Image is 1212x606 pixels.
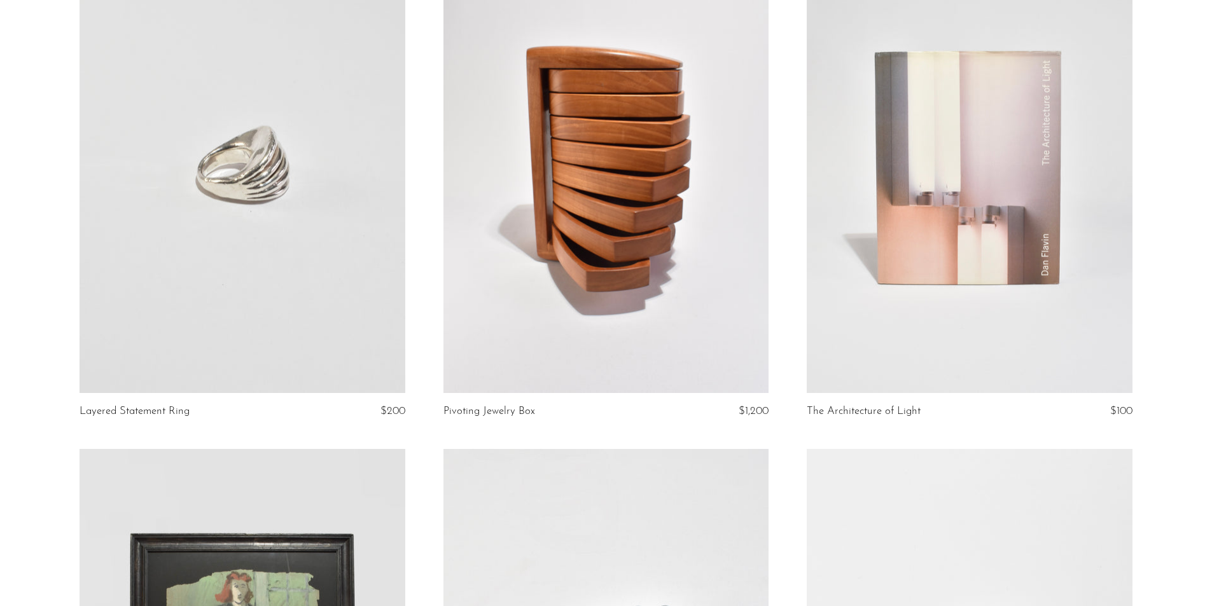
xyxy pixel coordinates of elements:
[739,406,769,417] span: $1,200
[80,406,190,417] a: Layered Statement Ring
[443,406,535,417] a: Pivoting Jewelry Box
[1110,406,1132,417] span: $100
[380,406,405,417] span: $200
[807,406,921,417] a: The Architecture of Light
